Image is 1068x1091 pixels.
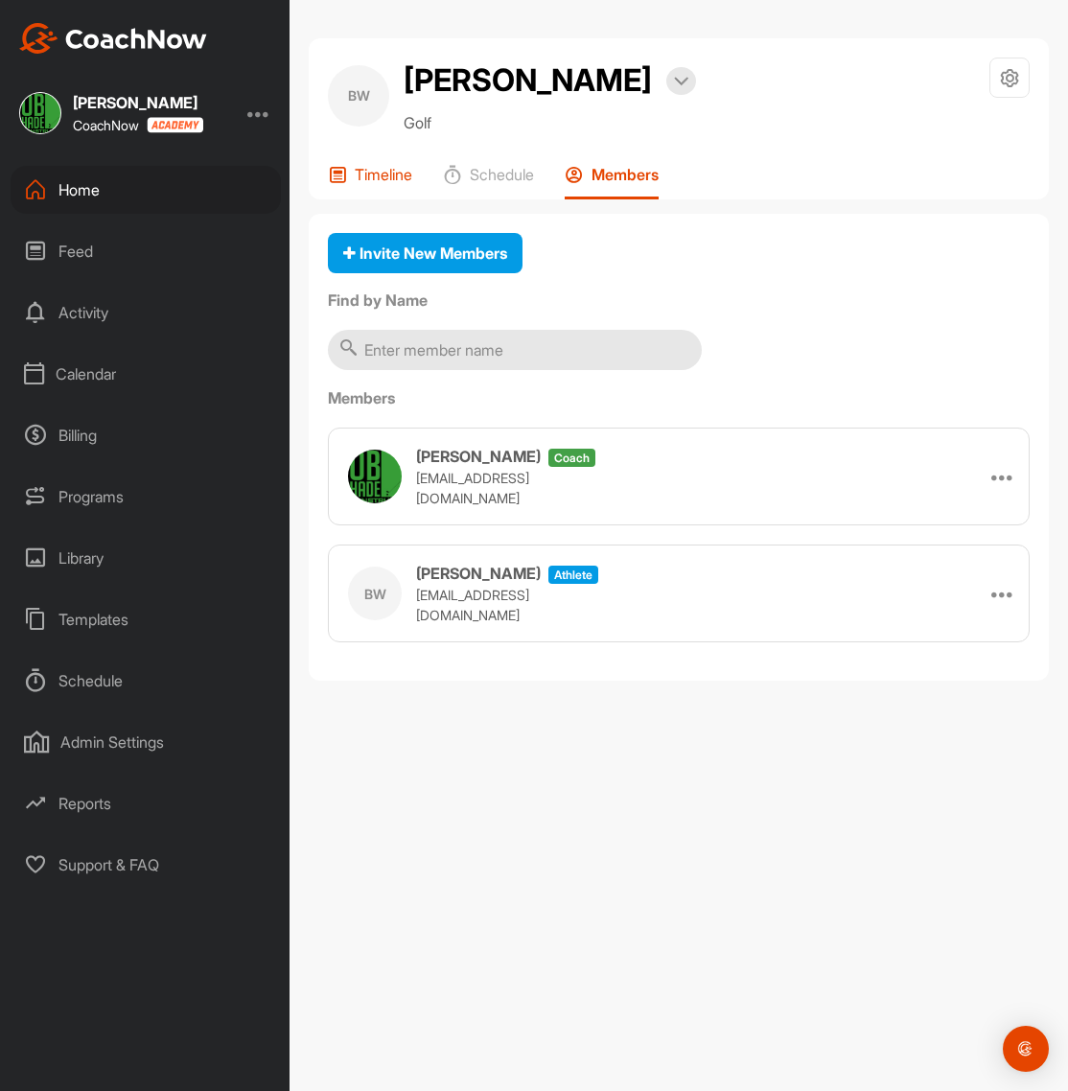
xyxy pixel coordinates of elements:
div: Library [11,534,281,582]
div: Home [11,166,281,214]
div: Admin Settings [11,718,281,766]
div: Templates [11,595,281,643]
h3: [PERSON_NAME] [416,445,541,468]
span: coach [548,449,595,467]
h3: [PERSON_NAME] [416,562,541,585]
p: [EMAIL_ADDRESS][DOMAIN_NAME] [416,585,608,625]
img: CoachNow acadmey [147,117,203,133]
img: square_7d72e3b9a0e7cffca0d5903ffc03afe1.jpg [19,92,61,134]
div: Reports [11,779,281,827]
p: [EMAIL_ADDRESS][DOMAIN_NAME] [416,468,608,508]
div: Programs [11,473,281,521]
label: Members [328,386,1030,409]
img: user [348,450,402,503]
span: athlete [548,566,598,584]
div: Schedule [11,657,281,705]
div: Feed [11,227,281,275]
div: Calendar [11,350,281,398]
img: arrow-down [674,77,688,86]
div: BW [328,65,389,127]
div: [PERSON_NAME] [73,95,203,110]
p: Timeline [355,165,412,184]
div: CoachNow [73,117,203,133]
p: Members [592,165,659,184]
h2: [PERSON_NAME] [404,58,652,104]
input: Enter member name [328,330,702,370]
div: Support & FAQ [11,841,281,889]
label: Find by Name [328,289,1030,312]
img: CoachNow [19,23,207,54]
div: BW [348,567,402,620]
div: Activity [11,289,281,337]
div: Billing [11,411,281,459]
div: Open Intercom Messenger [1003,1026,1049,1072]
p: Golf [404,111,696,134]
span: Invite New Members [343,244,507,263]
p: Schedule [470,165,534,184]
button: Invite New Members [328,233,522,274]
